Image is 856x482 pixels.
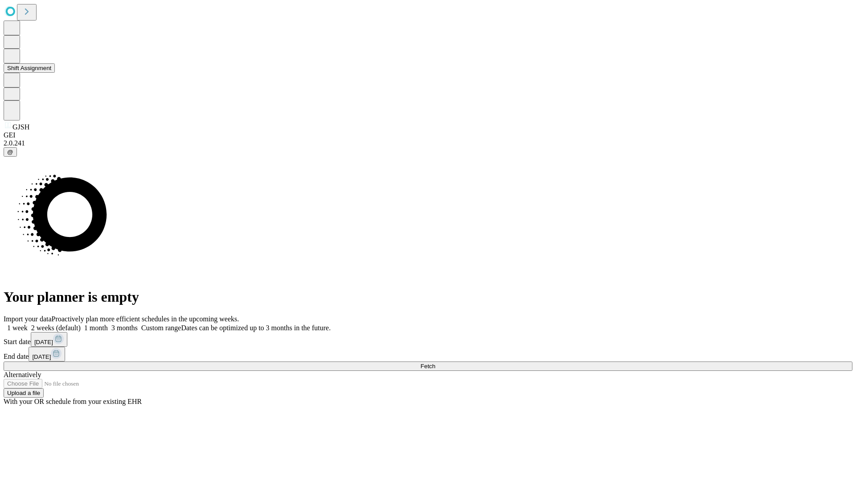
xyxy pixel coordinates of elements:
[4,388,44,398] button: Upload a file
[4,147,17,157] button: @
[4,332,852,347] div: Start date
[4,398,142,405] span: With your OR schedule from your existing EHR
[4,361,852,371] button: Fetch
[420,363,435,370] span: Fetch
[4,131,852,139] div: GEI
[31,332,67,347] button: [DATE]
[4,371,41,378] span: Alternatively
[111,324,138,332] span: 3 months
[34,339,53,345] span: [DATE]
[181,324,330,332] span: Dates can be optimized up to 3 months in the future.
[4,63,55,73] button: Shift Assignment
[7,324,28,332] span: 1 week
[4,289,852,305] h1: Your planner is empty
[4,315,52,323] span: Import your data
[32,353,51,360] span: [DATE]
[141,324,181,332] span: Custom range
[31,324,81,332] span: 2 weeks (default)
[84,324,108,332] span: 1 month
[4,347,852,361] div: End date
[4,139,852,147] div: 2.0.241
[29,347,65,361] button: [DATE]
[7,149,13,155] span: @
[12,123,29,131] span: GJSH
[52,315,239,323] span: Proactively plan more efficient schedules in the upcoming weeks.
